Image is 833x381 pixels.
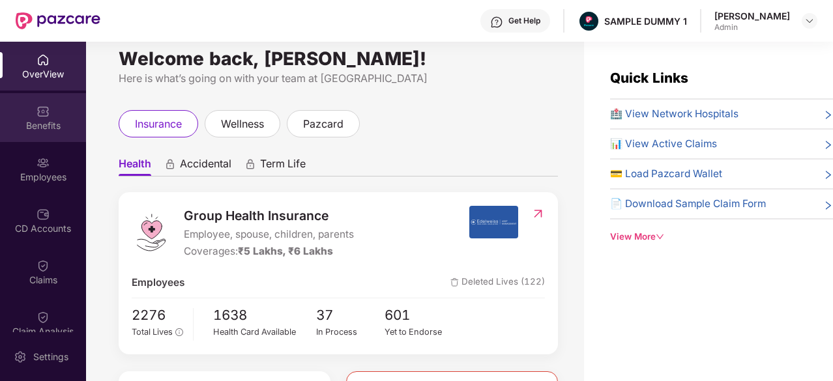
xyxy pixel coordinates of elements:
div: Health Card Available [213,326,316,339]
span: Quick Links [610,70,688,86]
img: svg+xml;base64,PHN2ZyBpZD0iQ2xhaW0iIHhtbG5zPSJodHRwOi8vd3d3LnczLm9yZy8yMDAwL3N2ZyIgd2lkdGg9IjIwIi... [37,311,50,324]
img: New Pazcare Logo [16,12,100,29]
span: 2276 [132,305,183,326]
div: Get Help [508,16,540,26]
span: Employees [132,275,184,290]
img: svg+xml;base64,PHN2ZyBpZD0iQ0RfQWNjb3VudHMiIGRhdGEtbmFtZT0iQ0QgQWNjb3VudHMiIHhtbG5zPSJodHRwOi8vd3... [37,208,50,221]
div: animation [164,158,176,170]
img: svg+xml;base64,PHN2ZyBpZD0iSGVscC0zMngzMiIgeG1sbnM9Imh0dHA6Ly93d3cudzMub3JnLzIwMDAvc3ZnIiB3aWR0aD... [490,16,503,29]
div: [PERSON_NAME] [714,10,790,22]
div: SAMPLE DUMMY 1 [604,15,687,27]
span: Health [119,157,151,176]
span: 1638 [213,305,316,326]
img: svg+xml;base64,PHN2ZyBpZD0iRHJvcGRvd24tMzJ4MzIiIHhtbG5zPSJodHRwOi8vd3d3LnczLm9yZy8yMDAwL3N2ZyIgd2... [804,16,815,26]
div: Here is what’s going on with your team at [GEOGRAPHIC_DATA] [119,70,558,87]
img: svg+xml;base64,PHN2ZyBpZD0iSG9tZSIgeG1sbnM9Imh0dHA6Ly93d3cudzMub3JnLzIwMDAvc3ZnIiB3aWR0aD0iMjAiIG... [37,53,50,66]
div: Settings [29,350,72,363]
span: wellness [221,116,264,132]
span: 🏥 View Network Hospitals [610,106,738,122]
img: svg+xml;base64,PHN2ZyBpZD0iU2V0dGluZy0yMHgyMCIgeG1sbnM9Imh0dHA6Ly93d3cudzMub3JnLzIwMDAvc3ZnIiB3aW... [14,350,27,363]
span: Total Lives [132,327,173,337]
span: right [823,109,833,122]
img: RedirectIcon [531,207,545,220]
div: Coverages: [184,244,354,259]
span: right [823,199,833,212]
img: svg+xml;base64,PHN2ZyBpZD0iRW1wbG95ZWVzIiB4bWxucz0iaHR0cDovL3d3dy53My5vcmcvMjAwMC9zdmciIHdpZHRoPS... [37,156,50,169]
img: insurerIcon [469,206,518,238]
span: Group Health Insurance [184,206,354,225]
span: pazcard [303,116,343,132]
img: svg+xml;base64,PHN2ZyBpZD0iQ2xhaW0iIHhtbG5zPSJodHRwOi8vd3d3LnczLm9yZy8yMDAwL3N2ZyIgd2lkdGg9IjIwIi... [37,259,50,272]
span: down [656,233,664,241]
div: View More [610,230,833,244]
span: info-circle [175,328,183,335]
span: Employee, spouse, children, parents [184,227,354,242]
span: ₹5 Lakhs, ₹6 Lakhs [238,245,333,257]
span: 💳 Load Pazcard Wallet [610,166,722,182]
span: 📄 Download Sample Claim Form [610,196,766,212]
div: Yet to Endorse [385,326,454,339]
div: Welcome back, [PERSON_NAME]! [119,53,558,64]
span: right [823,139,833,152]
div: Admin [714,22,790,33]
div: In Process [316,326,385,339]
img: logo [132,213,171,252]
span: 📊 View Active Claims [610,136,717,152]
img: Pazcare_Alternative_logo-01-01.png [579,12,598,31]
span: Accidental [180,157,231,176]
span: 37 [316,305,385,326]
span: right [823,169,833,182]
span: Term Life [260,157,306,176]
div: animation [244,158,256,170]
img: deleteIcon [450,278,459,287]
span: Deleted Lives (122) [450,275,545,290]
span: insurance [135,116,182,132]
img: svg+xml;base64,PHN2ZyBpZD0iQmVuZWZpdHMiIHhtbG5zPSJodHRwOi8vd3d3LnczLm9yZy8yMDAwL3N2ZyIgd2lkdGg9Ij... [37,105,50,118]
span: 601 [385,305,454,326]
